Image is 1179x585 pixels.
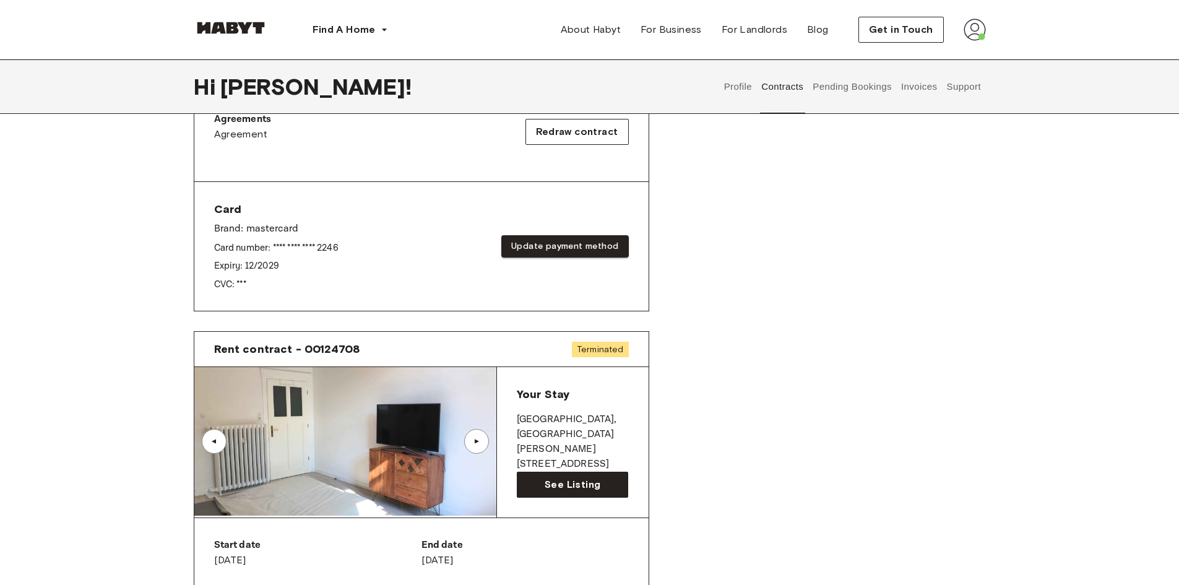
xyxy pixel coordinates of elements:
[899,59,938,114] button: Invoices
[421,538,629,553] p: End date
[536,124,618,139] span: Redraw contract
[722,59,754,114] button: Profile
[807,22,829,37] span: Blog
[501,235,628,258] button: Update payment method
[194,22,268,34] img: Habyt
[869,22,933,37] span: Get in Touch
[525,119,629,145] button: Redraw contract
[517,412,629,442] p: [GEOGRAPHIC_DATA] , [GEOGRAPHIC_DATA]
[797,17,839,42] a: Blog
[214,538,421,568] div: [DATE]
[214,342,360,357] span: Rent contract - 00124708
[470,438,483,445] div: ▲
[712,17,797,42] a: For Landlords
[641,22,702,37] span: For Business
[303,17,398,42] button: Find A Home
[214,538,421,553] p: Start date
[858,17,944,43] button: Get in Touch
[214,202,339,217] span: Card
[631,17,712,42] a: For Business
[220,74,412,100] span: [PERSON_NAME] !
[313,22,376,37] span: Find A Home
[517,388,569,401] span: Your Stay
[214,127,272,142] a: Agreement
[561,22,621,37] span: About Habyt
[194,74,220,100] span: Hi
[811,59,894,114] button: Pending Bookings
[517,442,629,472] p: [PERSON_NAME][STREET_ADDRESS]
[722,22,787,37] span: For Landlords
[945,59,983,114] button: Support
[214,112,272,127] p: Agreements
[208,438,220,445] div: ▲
[572,342,629,357] span: Terminated
[719,59,985,114] div: user profile tabs
[964,19,986,41] img: avatar
[214,222,339,236] p: Brand: mastercard
[760,59,805,114] button: Contracts
[214,127,268,142] span: Agreement
[517,472,629,498] a: See Listing
[194,367,496,516] img: Image of the room
[214,259,339,272] p: Expiry: 12 / 2029
[421,538,629,568] div: [DATE]
[545,477,600,492] span: See Listing
[551,17,631,42] a: About Habyt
